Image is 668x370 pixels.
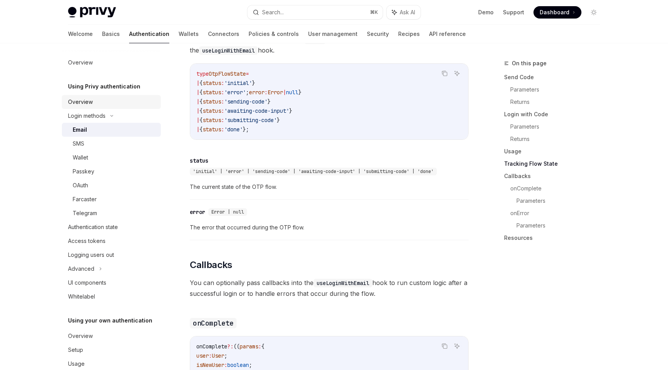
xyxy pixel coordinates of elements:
span: | [283,89,286,96]
a: Email [62,123,161,137]
a: Overview [62,95,161,109]
span: { [199,98,203,105]
a: Parameters [510,121,606,133]
div: Wallet [73,153,88,162]
div: Authentication state [68,222,118,232]
button: Ask AI [452,341,462,351]
div: OAuth [73,181,88,190]
a: Authentication [129,25,169,43]
span: | [196,80,199,87]
button: Ask AI [452,68,462,78]
a: OAuth [62,178,161,192]
span: params [240,343,258,350]
span: { [199,107,203,114]
a: Wallet [62,151,161,165]
a: Whitelabel [62,290,161,304]
span: Error [268,89,283,96]
code: useLoginWithEmail [199,46,258,55]
span: null [286,89,298,96]
span: : [221,117,224,124]
span: } [277,117,280,124]
a: Returns [510,96,606,108]
a: Connectors [208,25,239,43]
span: isNewUser [196,362,224,368]
a: UI components [62,276,161,290]
a: Overview [62,329,161,343]
a: Security [367,25,389,43]
a: Callbacks [504,170,606,182]
span: | [196,117,199,124]
div: Email [73,125,87,134]
span: { [199,80,203,87]
a: Usage [504,145,606,158]
span: 'sending-code' [224,98,268,105]
span: | [196,89,199,96]
span: 'initial' | 'error' | 'sending-code' | 'awaiting-code-input' | 'submitting-code' | 'done' [193,168,434,175]
span: OtpFlowState [209,70,246,77]
span: boolean [227,362,249,368]
div: SMS [73,139,84,148]
a: Tracking Flow State [504,158,606,170]
span: (( [233,343,240,350]
span: : [224,362,227,368]
span: User [212,352,224,359]
span: error [249,89,264,96]
span: The current state of the OTP flow. [190,182,469,192]
span: 'done' [224,126,243,133]
span: Dashboard [540,8,569,16]
span: ?: [227,343,233,350]
span: status [203,98,221,105]
div: Overview [68,97,93,107]
a: Setup [62,343,161,357]
span: 'awaiting-code-input' [224,107,289,114]
a: Support [503,8,524,16]
span: { [261,343,264,350]
img: light logo [68,7,116,18]
div: Usage [68,359,85,368]
span: { [199,126,203,133]
span: }; [243,126,249,133]
span: ⌘ K [370,9,378,15]
span: status [203,107,221,114]
a: Wallets [179,25,199,43]
span: { [199,89,203,96]
span: You can optionally pass callbacks into the hook to run custom logic after a successful login or t... [190,277,469,299]
a: Basics [102,25,120,43]
button: Copy the contents from the code block [440,341,450,351]
a: SMS [62,137,161,151]
div: Logging users out [68,250,114,260]
span: : [221,98,224,105]
span: = [246,70,249,77]
span: : [258,343,261,350]
code: onComplete [190,318,237,328]
a: Parameters [510,83,606,96]
a: Authentication state [62,220,161,234]
span: 'submitting-code' [224,117,277,124]
a: Resources [504,232,606,244]
div: Setup [68,345,83,355]
a: Policies & controls [249,25,299,43]
code: useLoginWithEmail [314,279,372,287]
div: Farcaster [73,195,97,204]
h5: Using your own authentication [68,316,152,325]
span: : [264,89,268,96]
button: Ask AI [387,5,421,19]
div: Advanced [68,264,94,273]
span: : [221,80,224,87]
span: status [203,126,221,133]
a: Access tokens [62,234,161,248]
span: : [221,89,224,96]
a: onComplete [510,182,606,195]
span: 'initial' [224,80,252,87]
div: Overview [68,58,93,67]
div: status [190,157,208,165]
span: : [209,352,212,359]
a: Welcome [68,25,93,43]
div: Login methods [68,111,106,121]
span: } [252,80,255,87]
span: On this page [512,59,547,68]
a: Telegram [62,206,161,220]
a: Recipes [398,25,420,43]
a: API reference [429,25,466,43]
span: } [268,98,271,105]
